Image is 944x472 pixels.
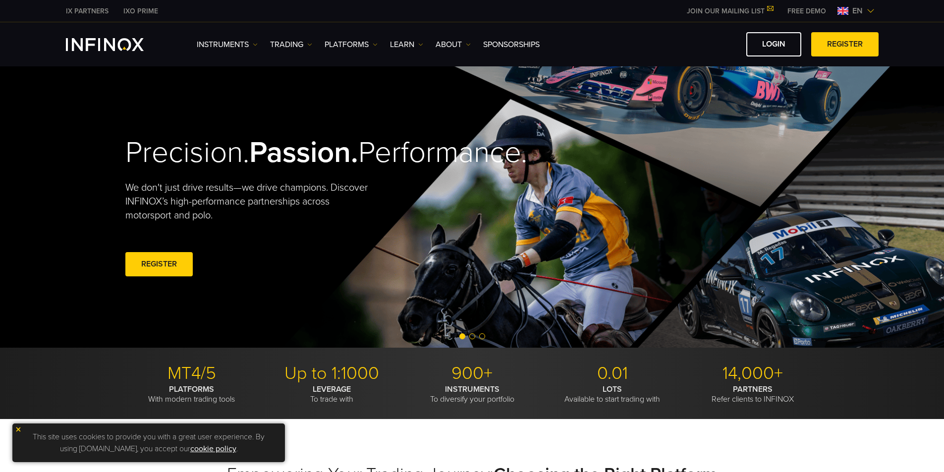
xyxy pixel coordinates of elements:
[686,384,819,404] p: Refer clients to INFINOX
[116,6,166,16] a: INFINOX
[406,363,539,384] p: 900+
[125,384,258,404] p: With modern trading tools
[313,384,351,394] strong: LEVERAGE
[325,39,378,51] a: PLATFORMS
[390,39,423,51] a: Learn
[436,39,471,51] a: ABOUT
[733,384,773,394] strong: PARTNERS
[479,333,485,339] span: Go to slide 3
[125,135,438,171] h2: Precision. Performance.
[125,252,193,276] a: REGISTER
[125,363,258,384] p: MT4/5
[270,39,312,51] a: TRADING
[848,5,867,17] span: en
[483,39,540,51] a: SPONSORSHIPS
[266,384,398,404] p: To trade with
[190,444,236,454] a: cookie policy
[546,363,679,384] p: 0.01
[169,384,214,394] strong: PLATFORMS
[66,38,167,51] a: INFINOX Logo
[469,333,475,339] span: Go to slide 2
[58,6,116,16] a: INFINOX
[406,384,539,404] p: To diversify your portfolio
[686,363,819,384] p: 14,000+
[197,39,258,51] a: Instruments
[746,32,801,56] a: LOGIN
[811,32,879,56] a: REGISTER
[249,135,358,170] strong: Passion.
[679,7,780,15] a: JOIN OUR MAILING LIST
[603,384,622,394] strong: LOTS
[125,181,375,222] p: We don't just drive results—we drive champions. Discover INFINOX’s high-performance partnerships ...
[17,428,280,457] p: This site uses cookies to provide you with a great user experience. By using [DOMAIN_NAME], you a...
[15,426,22,433] img: yellow close icon
[780,6,833,16] a: INFINOX MENU
[546,384,679,404] p: Available to start trading with
[445,384,500,394] strong: INSTRUMENTS
[266,363,398,384] p: Up to 1:1000
[459,333,465,339] span: Go to slide 1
